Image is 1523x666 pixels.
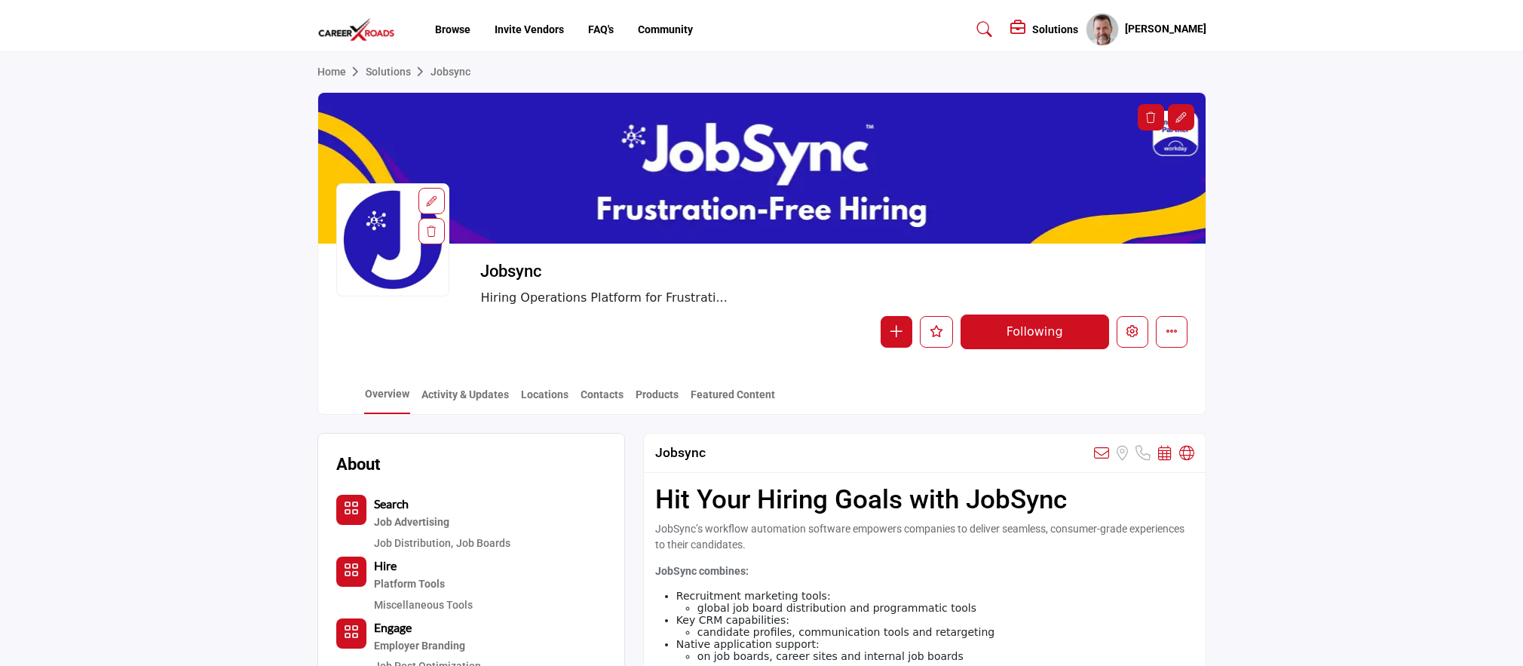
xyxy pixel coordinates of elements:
div: Platforms and strategies for advertising job openings to attract a wide range of qualified candid... [374,513,510,532]
a: Engage [374,622,412,634]
strong: JobSync combines: [655,565,749,577]
h2: Jobsync [655,445,706,461]
a: Activity & Updates [421,387,510,413]
p: JobSync’s workflow automation software empowers companies to deliver seamless, consumer-grade exp... [655,521,1194,553]
li: Native application support: [676,638,1194,662]
a: Job Boards [456,537,510,549]
a: Hire [374,560,397,572]
span: Hiring Operations Platform for Frustration-Free Hiring [480,289,963,307]
a: Contacts [580,387,624,413]
a: FAQ's [588,23,614,35]
li: Recruitment marketing tools: [676,590,1194,614]
h5: [PERSON_NAME] [1125,22,1206,37]
div: Aspect Ratio:1:1,Size:400x400px [418,188,445,214]
a: Solutions [366,66,431,78]
a: Search [374,499,409,511]
div: Strategies and tools dedicated to creating and maintaining a strong, positive employer brand. [374,637,481,656]
a: Invite Vendors [495,23,564,35]
div: Aspect Ratio:6:1,Size:1200x200px [1168,104,1194,130]
li: global job board distribution and programmatic tools [697,602,1194,614]
li: on job boards, career sites and internal job boards [697,650,1194,662]
button: Like [920,316,953,348]
div: Solutions [1010,20,1078,38]
button: Edit company [1117,316,1148,348]
h5: Solutions [1032,23,1078,36]
a: Products [635,387,679,413]
img: site Logo [317,17,403,42]
a: Home [317,66,366,78]
a: Jobsync [431,66,470,78]
div: Software and tools designed to enhance operational efficiency and collaboration in recruitment pr... [374,575,473,594]
a: Job Distribution, [374,537,453,549]
b: Engage [374,620,412,634]
a: Employer Branding [374,637,481,656]
a: Featured Content [690,387,776,413]
a: Miscellaneous Tools [374,599,473,611]
a: Job Advertising [374,513,510,532]
button: Show hide supplier dropdown [1086,13,1119,46]
b: Hire [374,558,397,572]
button: Following [961,315,1109,349]
li: candidate profiles, communication tools and retargeting [697,626,1194,638]
b: Search [374,496,409,511]
li: Key CRM capabilities: [676,614,1194,638]
a: Locations [520,387,569,413]
button: Category Icon [336,618,366,649]
button: Category Icon [336,557,366,587]
a: Search [962,17,1002,41]
a: Overview [364,386,410,414]
h2: Jobsync [480,262,895,281]
h1: Hit Your Hiring Goals with JobSync [655,484,1194,516]
a: Community [638,23,693,35]
button: Category Icon [336,495,366,525]
button: More details [1156,316,1187,348]
a: Browse [435,23,470,35]
a: Platform Tools [374,575,473,594]
h2: About [336,452,380,477]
